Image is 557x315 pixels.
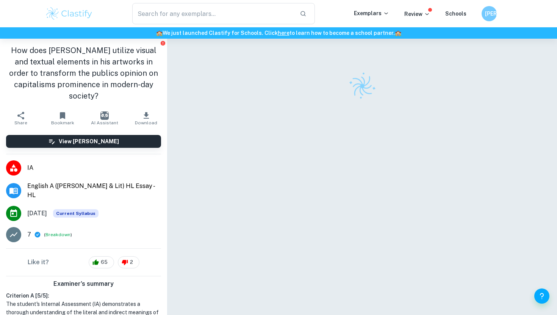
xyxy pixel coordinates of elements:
div: 2 [118,256,139,268]
div: 65 [89,256,114,268]
h6: Examiner's summary [3,279,164,288]
span: Share [14,120,27,125]
h6: Criterion A [ 5 / 5 ]: [6,291,161,300]
p: Review [404,10,430,18]
span: 🏫 [395,30,401,36]
button: View [PERSON_NAME] [6,135,161,148]
img: Clastify logo [45,6,93,21]
p: 7 [27,230,31,239]
h1: How does [PERSON_NAME] utilize visual and textual elements in his artworks in order to transform ... [6,45,161,102]
span: Download [135,120,157,125]
span: AI Assistant [91,120,118,125]
button: Report issue [160,40,166,46]
h6: View [PERSON_NAME] [59,137,119,146]
span: ( ) [44,231,72,238]
h6: Like it? [28,258,49,267]
input: Search for any exemplars... [132,3,294,24]
span: English A ([PERSON_NAME] & Lit) HL Essay - HL [27,182,161,200]
span: IA [27,163,161,172]
button: Help and Feedback [534,288,549,304]
img: AI Assistant [100,111,109,120]
button: Breakdown [45,231,70,238]
a: here [278,30,289,36]
button: [PERSON_NAME] [482,6,497,21]
h6: We just launched Clastify for Schools. Click to learn how to become a school partner. [2,29,555,37]
span: 2 [126,259,137,266]
button: AI Assistant [84,108,125,129]
h6: [PERSON_NAME] [485,9,494,18]
img: Clastify logo [344,67,381,105]
button: Bookmark [42,108,83,129]
button: Download [125,108,167,129]
span: 65 [97,259,112,266]
span: [DATE] [27,209,47,218]
div: This exemplar is based on the current syllabus. Feel free to refer to it for inspiration/ideas wh... [53,209,99,218]
span: Bookmark [51,120,74,125]
span: 🏫 [156,30,163,36]
span: Current Syllabus [53,209,99,218]
a: Schools [445,11,466,17]
p: Exemplars [354,9,389,17]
